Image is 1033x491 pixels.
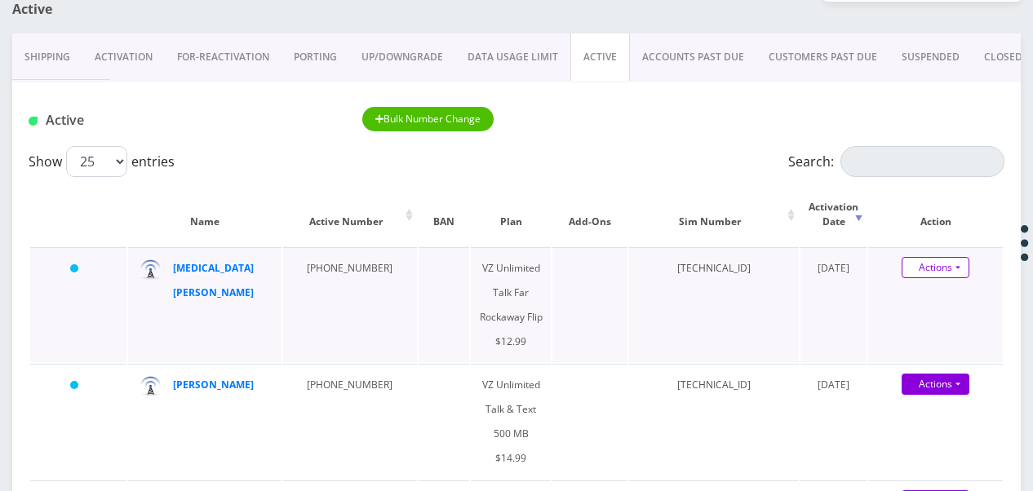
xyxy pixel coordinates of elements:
[419,184,469,245] th: BAN
[283,184,417,245] th: Active Number: activate to sort column ascending
[283,364,417,479] td: [PHONE_NUMBER]
[868,184,1003,245] th: Action
[29,113,338,128] h1: Active
[82,33,165,81] a: Activation
[570,33,630,81] a: ACTIVE
[12,33,82,81] a: Shipping
[788,146,1004,177] label: Search:
[800,184,867,245] th: Activation Date: activate to sort column ascending
[173,261,254,299] a: [MEDICAL_DATA][PERSON_NAME]
[362,107,494,131] button: Bulk Number Change
[455,33,570,81] a: DATA USAGE LIMIT
[818,261,849,275] span: [DATE]
[349,33,455,81] a: UP/DOWNGRADE
[630,33,756,81] a: ACCOUNTS PAST DUE
[283,247,417,362] td: [PHONE_NUMBER]
[902,374,969,395] a: Actions
[471,364,552,479] td: VZ Unlimited Talk & Text 500 MB $14.99
[29,117,38,126] img: Active
[29,146,175,177] label: Show entries
[282,33,349,81] a: PORTING
[552,184,627,245] th: Add-Ons
[128,184,282,245] th: Name
[818,378,849,391] span: [DATE]
[889,33,972,81] a: SUSPENDED
[756,33,889,81] a: CUSTOMERS PAST DUE
[902,257,969,278] a: Actions
[840,146,1004,177] input: Search:
[165,33,282,81] a: FOR-REActivation
[629,184,799,245] th: Sim Number: activate to sort column ascending
[629,364,799,479] td: [TECHNICAL_ID]
[66,146,127,177] select: Showentries
[471,247,552,362] td: VZ Unlimited Talk Far Rockaway Flip $12.99
[629,247,799,362] td: [TECHNICAL_ID]
[173,378,254,391] a: [PERSON_NAME]
[471,184,552,245] th: Plan
[12,2,332,17] h1: Active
